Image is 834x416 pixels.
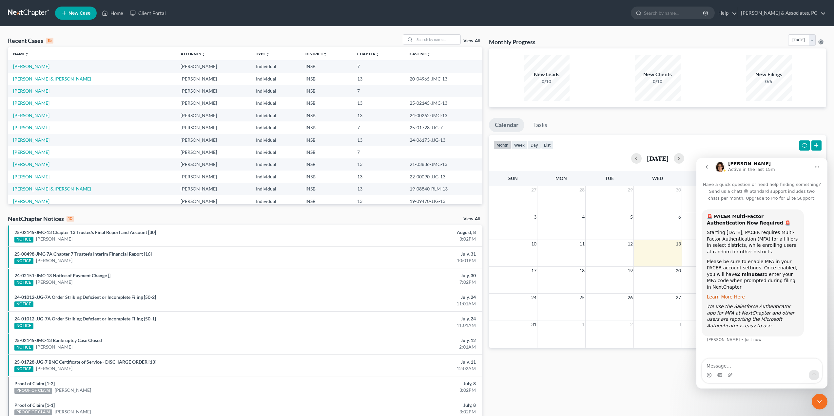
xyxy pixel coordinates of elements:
[531,186,537,194] span: 27
[8,37,53,45] div: Recent Cases
[14,237,33,243] div: NOTICE
[326,251,476,257] div: July, 31
[300,73,352,85] td: INSB
[14,366,33,372] div: NOTICE
[251,60,300,72] td: Individual
[14,323,33,329] div: NOTICE
[531,240,537,248] span: 10
[300,171,352,183] td: INSB
[13,76,91,81] a: [PERSON_NAME] & [PERSON_NAME]
[715,7,737,19] a: Help
[326,316,476,322] div: July, 24
[812,394,827,409] iframe: Intercom live chat
[251,158,300,171] td: Individual
[463,217,480,221] a: View All
[305,51,327,56] a: Districtunfold_more
[67,216,74,222] div: 10
[14,388,52,394] div: PROOF OF CLAIM
[696,158,827,389] iframe: Intercom live chat
[14,409,52,415] div: PROOF OF CLAIM
[8,215,74,223] div: NextChapter Notices
[251,146,300,158] td: Individual
[300,146,352,158] td: INSB
[256,51,270,56] a: Typeunfold_more
[13,88,49,94] a: [PERSON_NAME]
[13,137,49,143] a: [PERSON_NAME]
[68,11,90,16] span: New Case
[352,134,405,146] td: 13
[579,240,585,248] span: 11
[14,294,156,300] a: 24-01012-JJG-7A Order Striking Deficient or Incomplete Filing [50-2]
[531,320,537,328] span: 31
[404,171,482,183] td: 22-00090-JJG-13
[352,171,405,183] td: 13
[300,134,352,146] td: INSB
[181,51,205,56] a: Attorneyunfold_more
[489,38,535,46] h3: Monthly Progress
[175,60,251,72] td: [PERSON_NAME]
[251,195,300,207] td: Individual
[581,320,585,328] span: 1
[13,149,49,155] a: [PERSON_NAME]
[251,134,300,146] td: Individual
[175,146,251,158] td: [PERSON_NAME]
[251,97,300,109] td: Individual
[678,320,682,328] span: 3
[376,52,379,56] i: unfold_more
[13,186,91,191] a: [PERSON_NAME] & [PERSON_NAME]
[251,109,300,121] td: Individual
[323,52,327,56] i: unfold_more
[410,51,431,56] a: Case Nounfold_more
[25,52,29,56] i: unfold_more
[404,97,482,109] td: 25-02145-JMC-13
[175,121,251,134] td: [PERSON_NAME]
[352,97,405,109] td: 13
[36,236,72,242] a: [PERSON_NAME]
[581,213,585,221] span: 4
[300,60,352,72] td: INSB
[508,175,518,181] span: Sun
[36,257,72,264] a: [PERSON_NAME]
[531,294,537,301] span: 24
[266,52,270,56] i: unfold_more
[202,52,205,56] i: unfold_more
[300,109,352,121] td: INSB
[531,267,537,275] span: 17
[524,78,570,85] div: 0/10
[251,183,300,195] td: Individual
[352,109,405,121] td: 13
[415,35,460,44] input: Search by name...
[175,183,251,195] td: [PERSON_NAME]
[326,337,476,344] div: July, 12
[404,109,482,121] td: 24-00262-JMC-13
[326,365,476,372] div: 12:02AM
[326,322,476,329] div: 11:01AM
[326,294,476,300] div: July, 24
[352,183,405,195] td: 13
[647,155,669,162] h2: [DATE]
[404,121,482,134] td: 25-01728-JJG-7
[326,359,476,365] div: July, 11
[251,171,300,183] td: Individual
[36,344,72,350] a: [PERSON_NAME]
[352,121,405,134] td: 7
[300,195,352,207] td: INSB
[675,267,682,275] span: 20
[579,267,585,275] span: 18
[489,118,524,132] a: Calendar
[126,7,169,19] a: Client Portal
[627,294,633,301] span: 26
[14,402,55,408] a: Proof of Claim [1-1]
[300,158,352,171] td: INSB
[326,344,476,350] div: 2:01AM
